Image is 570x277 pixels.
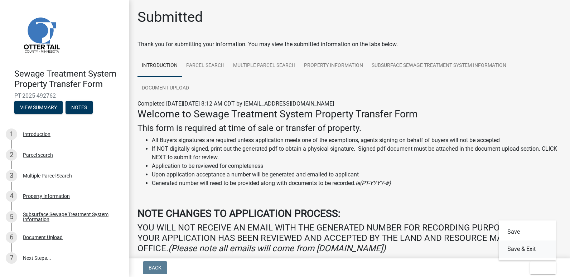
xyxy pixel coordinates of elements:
button: Save & Exit [499,240,556,258]
div: Parcel search [23,152,53,157]
button: Save [499,223,556,240]
i: ie(PT-YYYY-#) [356,180,391,186]
button: Exit [530,261,556,274]
img: Otter Tail County, Minnesota [14,8,68,61]
div: 4 [6,190,17,202]
div: Exit [499,220,556,261]
a: Introduction [137,54,182,77]
h4: YOU WILL NOT RECEIVE AN EMAIL WITH THE GENERATED NUMBER FOR RECORDING PURPOSES UNTIL YOUR APPLICA... [137,223,561,253]
div: Document Upload [23,235,63,240]
li: Generated number will need to be provided along with documents to be recorded. [152,179,561,188]
div: Subsurface Sewage Treatment System Information [23,212,117,222]
h4: This form is required at time of sale or transfer of property. [137,123,561,133]
a: Parcel search [182,54,229,77]
button: Back [143,261,167,274]
h1: Submitted [137,9,203,26]
h3: Welcome to Sewage Treatment System Property Transfer Form [137,108,561,120]
a: Subsurface Sewage Treatment System Information [367,54,511,77]
div: 7 [6,252,17,264]
div: Introduction [23,132,50,137]
div: Multiple Parcel Search [23,173,72,178]
li: Upon application acceptance a number will be generated and emailed to applicant [152,170,561,179]
li: Application to be reviewed for completeness [152,162,561,170]
div: 5 [6,211,17,223]
span: PT-2025-492762 [14,92,115,99]
li: All Buyers signatures are required unless application meets one of the exemptions, agents signing... [152,136,561,145]
span: Exit [536,265,546,271]
h4: Sewage Treatment System Property Transfer Form [14,69,123,89]
strong: NOTE CHANGES TO APPLICATION PROCESS: [137,208,340,219]
div: Property Information [23,194,70,199]
li: If NOT digitally signed, print out the generated pdf to obtain a physical signature. Signed pdf d... [152,145,561,162]
div: Thank you for submitting your information. You may view the submitted information on the tabs below. [137,40,561,49]
i: (Please note all emails will come from [DOMAIN_NAME]) [168,243,386,253]
div: 6 [6,232,17,243]
div: 1 [6,128,17,140]
div: 2 [6,149,17,161]
a: Multiple Parcel Search [229,54,300,77]
a: Document Upload [137,77,193,100]
a: Property Information [300,54,367,77]
button: Notes [66,101,93,114]
wm-modal-confirm: Notes [66,105,93,111]
button: View Summary [14,101,63,114]
span: Back [149,265,161,271]
wm-modal-confirm: Summary [14,105,63,111]
div: 3 [6,170,17,181]
span: Completed [DATE][DATE] 8:12 AM CDT by [EMAIL_ADDRESS][DOMAIN_NAME] [137,100,334,107]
